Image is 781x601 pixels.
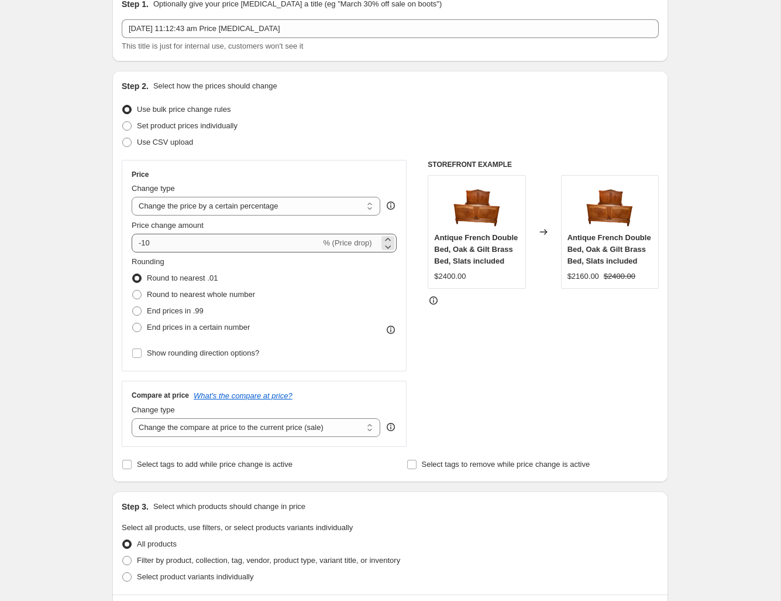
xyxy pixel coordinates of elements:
[422,460,590,469] span: Select tags to remove while price change is active
[132,405,175,414] span: Change type
[153,80,277,92] p: Select how the prices should change
[428,160,659,169] h6: STOREFRONT EXAMPLE
[132,170,149,179] h3: Price
[132,257,164,266] span: Rounding
[434,271,466,282] div: $2400.00
[194,391,293,400] button: What's the compare at price?
[147,306,204,315] span: End prices in .99
[147,290,255,299] span: Round to nearest whole number
[132,221,204,230] span: Price change amount
[122,19,659,38] input: 30% off holiday sale
[434,233,518,265] span: Antique French Double Bed, Oak & Gilt Brass Bed, Slats included
[137,121,238,130] span: Set product prices individually
[147,323,250,332] span: End prices in a certain number
[586,182,633,228] img: Untitleddesign-4_80x.png
[453,182,500,228] img: Untitleddesign-4_80x.png
[323,238,371,247] span: % (Price drop)
[385,421,397,433] div: help
[153,501,305,513] p: Select which products should change in price
[137,138,193,146] span: Use CSV upload
[567,271,599,282] div: $2160.00
[122,523,353,532] span: Select all products, use filters, or select products variants individually
[137,105,230,114] span: Use bulk price change rules
[147,349,259,357] span: Show rounding direction options?
[137,572,253,581] span: Select product variants individually
[604,271,635,282] strike: $2400.00
[147,274,218,282] span: Round to nearest .01
[137,556,400,565] span: Filter by product, collection, tag, vendor, product type, variant title, or inventory
[122,501,149,513] h2: Step 3.
[385,200,397,211] div: help
[132,184,175,193] span: Change type
[132,391,189,400] h3: Compare at price
[122,42,303,50] span: This title is just for internal use, customers won't see it
[567,233,651,265] span: Antique French Double Bed, Oak & Gilt Brass Bed, Slats included
[137,460,293,469] span: Select tags to add while price change is active
[137,539,177,548] span: All products
[132,234,321,252] input: -15
[122,80,149,92] h2: Step 2.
